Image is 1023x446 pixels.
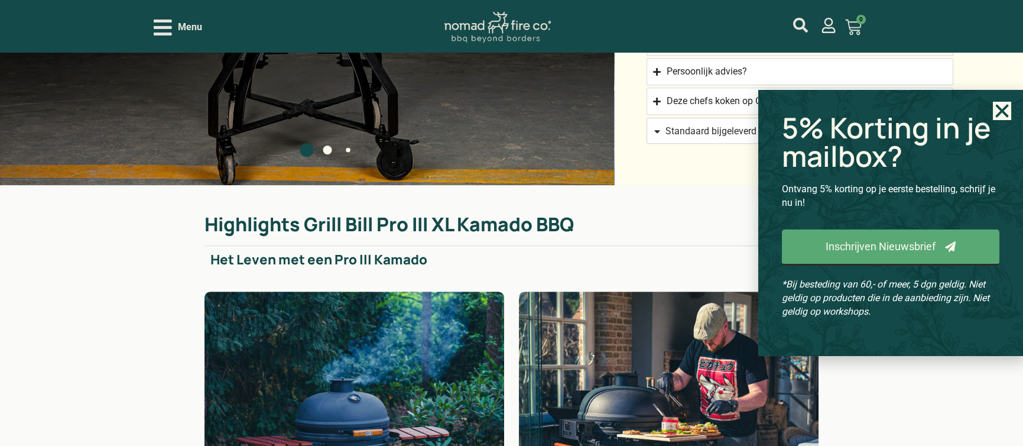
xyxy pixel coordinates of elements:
summary: Persoonlijk advies? [647,58,953,85]
a: Inschrijven Nieuwsbrief [782,230,999,266]
span: Standaard bijgeleverd [665,127,756,136]
span: Menu [178,20,202,34]
div: Open/Close Menu [154,17,202,38]
span: 0 [856,15,866,24]
div: Deze chefs koken op Grill Bill [667,94,787,108]
summary: Het Leven met een Pro III Kamado [204,245,819,274]
span: Go to slide 1 [300,143,314,157]
h2: 5% Korting in je mailbox? [782,114,999,170]
div: Persoonlijk advies? [667,64,747,79]
a: mijn account [793,18,808,33]
h2: Highlights Grill Bill Pro III XL Kamado BBQ [204,215,819,234]
a: Close [993,102,1011,120]
span: Inschrijven Nieuwsbrief [826,241,936,252]
summary: Deze chefs koken op Grill Bill [647,88,953,115]
span: Go to slide 3 [346,148,350,153]
a: mijn account [821,18,836,33]
h2: Het Leven met een Pro III Kamado [210,252,427,268]
p: Ontvang 5% korting op je eerste bestelling, schrijf je nu in! [782,182,999,209]
em: *Bij besteding van 60,- of meer, 5 dgn geldig. Niet geldig op producten die in de aanbieding zijn... [782,279,989,317]
a: bekijk accessoires [647,118,953,144]
img: Nomad Logo [444,12,551,43]
a: 0 [831,12,876,43]
span: Go to slide 2 [323,146,332,154]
